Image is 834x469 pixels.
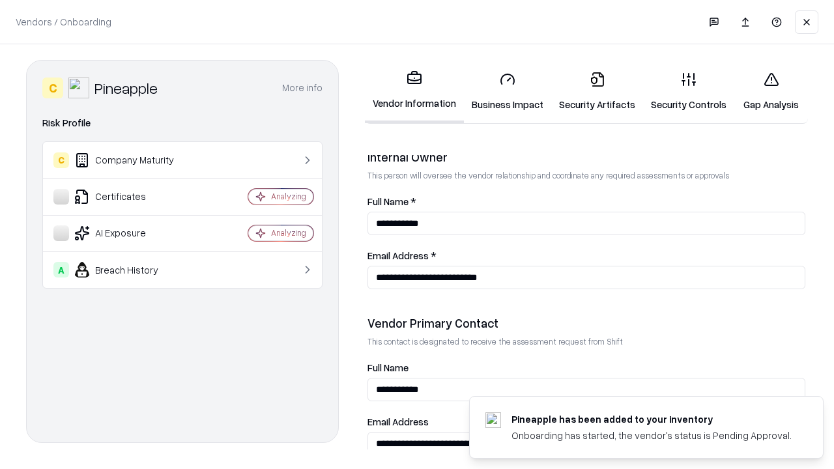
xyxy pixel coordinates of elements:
div: Vendor Primary Contact [367,315,805,331]
div: A [53,262,69,277]
div: Company Maturity [53,152,209,168]
div: Onboarding has started, the vendor's status is Pending Approval. [511,429,792,442]
a: Security Artifacts [551,61,643,122]
label: Email Address [367,417,805,427]
p: This person will oversee the vendor relationship and coordinate any required assessments or appro... [367,170,805,181]
a: Security Controls [643,61,734,122]
label: Full Name [367,363,805,373]
a: Business Impact [464,61,551,122]
p: Vendors / Onboarding [16,15,111,29]
div: Analyzing [271,227,306,238]
img: Pineapple [68,78,89,98]
a: Vendor Information [365,60,464,123]
div: Certificates [53,189,209,205]
div: Breach History [53,262,209,277]
a: Gap Analysis [734,61,808,122]
p: This contact is designated to receive the assessment request from Shift [367,336,805,347]
img: pineappleenergy.com [485,412,501,428]
div: C [42,78,63,98]
label: Email Address * [367,251,805,261]
div: Pineapple [94,78,158,98]
button: More info [282,76,323,100]
div: Risk Profile [42,115,323,131]
div: AI Exposure [53,225,209,241]
div: Internal Owner [367,149,805,165]
div: Analyzing [271,191,306,202]
div: Pineapple has been added to your inventory [511,412,792,426]
label: Full Name * [367,197,805,206]
div: C [53,152,69,168]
